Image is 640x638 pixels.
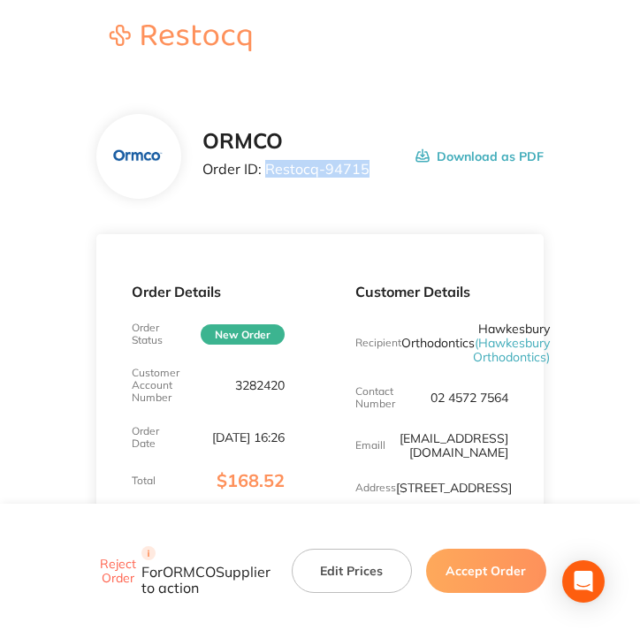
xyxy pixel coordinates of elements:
[292,549,412,593] button: Edit Prices
[562,560,605,603] div: Open Intercom Messenger
[473,335,550,365] span: ( Hawkesbury Orthodontics )
[201,324,285,345] span: New Order
[92,25,269,54] a: Restocq logo
[110,144,167,169] img: cDJnbnczaw
[217,469,285,491] span: $168.52
[92,25,269,51] img: Restocq logo
[401,322,550,364] p: Hawkesbury Orthodontics
[132,322,183,346] p: Order Status
[132,475,156,487] p: Total
[396,481,512,495] p: [STREET_ADDRESS]
[355,482,396,494] p: Address
[355,439,385,452] p: Emaill
[202,161,370,177] p: Order ID: Restocq- 94715
[132,284,285,300] p: Order Details
[202,129,370,154] h2: ORMCO
[132,367,183,403] p: Customer Account Number
[355,284,508,300] p: Customer Details
[355,337,401,349] p: Recipient
[400,430,508,460] a: [EMAIL_ADDRESS][DOMAIN_NAME]
[212,430,285,444] p: [DATE] 16:26
[355,385,407,410] p: Contact Number
[95,556,141,586] button: Reject Order
[415,129,544,184] button: Download as PDF
[141,546,270,596] p: For ORMCO Supplier to action
[235,378,285,392] p: 3282420
[426,549,546,593] button: Accept Order
[430,391,508,405] p: 02 4572 7564
[132,425,183,450] p: Order Date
